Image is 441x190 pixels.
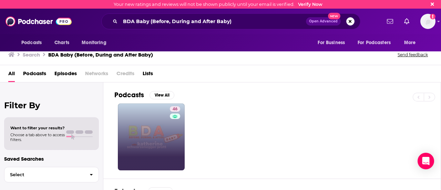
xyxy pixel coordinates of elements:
a: PodcastsView All [114,91,174,99]
button: open menu [17,36,51,49]
span: Want to filter your results? [10,126,65,130]
span: Podcasts [21,38,42,48]
div: Search podcasts, credits, & more... [101,13,360,29]
p: Saved Searches [4,156,99,162]
a: 46 [170,106,180,112]
a: Lists [143,68,153,82]
button: open menu [77,36,115,49]
span: For Podcasters [358,38,391,48]
h3: Search [23,51,40,58]
button: Show profile menu [420,14,435,29]
h2: Podcasts [114,91,144,99]
div: Your new ratings and reviews will not be shown publicly until your email is verified. [114,2,322,7]
span: Open Advanced [309,20,338,23]
a: Podcasts [23,68,46,82]
a: Charts [50,36,73,49]
a: Show notifications dropdown [384,16,396,27]
span: Select [4,172,84,177]
input: Search podcasts, credits, & more... [120,16,306,27]
img: User Profile [420,14,435,29]
span: New [328,13,340,19]
button: Send feedback [396,52,430,58]
button: Select [4,167,99,182]
span: Credits [116,68,134,82]
button: open menu [353,36,401,49]
a: Show notifications dropdown [401,16,412,27]
svg: Email not verified [430,14,435,19]
span: Logged in as jbarbour [420,14,435,29]
a: All [8,68,15,82]
button: open menu [399,36,424,49]
span: 46 [173,106,177,113]
a: Episodes [54,68,77,82]
img: Podchaser - Follow, Share and Rate Podcasts [6,15,72,28]
h2: Filter By [4,100,99,110]
span: Charts [54,38,69,48]
span: Monitoring [82,38,106,48]
span: More [404,38,416,48]
button: Open AdvancedNew [306,17,341,26]
a: Verify Now [298,2,322,7]
span: Networks [85,68,108,82]
h3: BDA Baby (Before, During and After Baby) [48,51,153,58]
span: Choose a tab above to access filters. [10,132,65,142]
button: View All [150,91,174,99]
span: For Business [318,38,345,48]
div: Open Intercom Messenger [418,153,434,169]
button: open menu [313,36,353,49]
a: 46 [118,103,185,170]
